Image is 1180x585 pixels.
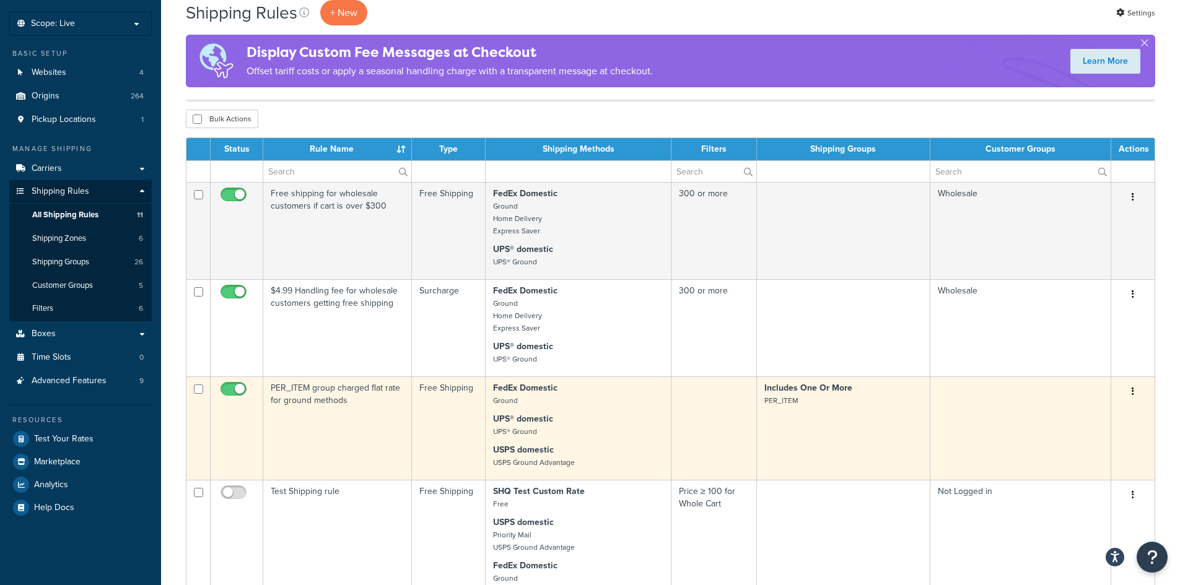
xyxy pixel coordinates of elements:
[31,19,75,29] span: Scope: Live
[9,346,152,369] li: Time Slots
[32,376,107,386] span: Advanced Features
[32,67,66,78] span: Websites
[493,485,585,498] strong: SHQ Test Custom Rate
[764,395,798,406] small: PER_ITEM
[493,381,557,394] strong: FedEx Domestic
[32,257,89,267] span: Shipping Groups
[9,428,152,450] li: Test Your Rates
[493,498,509,509] small: Free
[493,516,554,529] strong: USPS domestic
[134,257,143,267] span: 26
[139,233,143,244] span: 6
[9,297,152,320] a: Filters 6
[139,67,144,78] span: 4
[34,457,81,467] span: Marketplace
[139,303,143,314] span: 6
[493,187,557,200] strong: FedEx Domestic
[930,279,1111,376] td: Wholesale
[9,108,152,131] a: Pickup Locations 1
[671,161,756,182] input: Search
[493,395,518,406] small: Ground
[1070,49,1140,74] a: Learn More
[9,474,152,496] a: Analytics
[9,204,152,227] li: All Shipping Rules
[486,138,671,160] th: Shipping Methods
[247,42,653,63] h4: Display Custom Fee Messages at Checkout
[32,352,71,363] span: Time Slots
[671,279,757,376] td: 300 or more
[412,138,486,160] th: Type
[9,274,152,297] a: Customer Groups 5
[671,138,757,160] th: Filters
[9,48,152,59] div: Basic Setup
[764,381,852,394] strong: Includes One Or More
[493,457,575,468] small: USPS Ground Advantage
[247,63,653,80] p: Offset tariff costs or apply a seasonal handling charge with a transparent message at checkout.
[493,353,537,365] small: UPS® Ground
[137,210,143,220] span: 11
[9,274,152,297] li: Customer Groups
[493,412,553,425] strong: UPS® domestic
[930,138,1111,160] th: Customer Groups
[9,451,152,473] a: Marketplace
[9,227,152,250] a: Shipping Zones 6
[493,426,537,437] small: UPS® Ground
[32,163,62,174] span: Carriers
[139,352,144,363] span: 0
[412,376,486,480] td: Free Shipping
[9,346,152,369] a: Time Slots 0
[493,298,542,334] small: Ground Home Delivery Express Saver
[32,303,53,314] span: Filters
[139,280,143,291] span: 5
[211,138,263,160] th: Status
[9,157,152,180] a: Carriers
[1116,4,1155,22] a: Settings
[493,243,553,256] strong: UPS® domestic
[9,204,152,227] a: All Shipping Rules 11
[493,443,554,456] strong: USPS domestic
[1137,542,1168,573] button: Open Resource Center
[34,434,94,444] span: Test Your Rates
[493,559,557,572] strong: FedEx Domestic
[32,329,56,339] span: Boxes
[32,280,93,291] span: Customer Groups
[263,138,412,160] th: Rule Name : activate to sort column ascending
[263,376,412,480] td: PER_ITEM group charged flat rate for ground methods
[32,91,59,102] span: Origins
[493,256,537,267] small: UPS® Ground
[34,480,68,490] span: Analytics
[9,144,152,154] div: Manage Shipping
[9,251,152,274] li: Shipping Groups
[34,503,74,513] span: Help Docs
[9,227,152,250] li: Shipping Zones
[493,529,575,553] small: Priority Mail USPS Ground Advantage
[930,182,1111,279] td: Wholesale
[186,1,297,25] h1: Shipping Rules
[9,297,152,320] li: Filters
[493,340,553,353] strong: UPS® domestic
[930,161,1111,182] input: Search
[263,161,411,182] input: Search
[9,370,152,392] a: Advanced Features 9
[141,115,144,125] span: 1
[9,180,152,321] li: Shipping Rules
[139,376,144,386] span: 9
[1111,138,1155,160] th: Actions
[9,370,152,392] li: Advanced Features
[186,35,247,87] img: duties-banner-06bc72dcb5fe05cb3f9472aba00be2ae8eb53ab6f0d8bb03d382ba314ac3c341.png
[412,182,486,279] td: Free Shipping
[9,85,152,108] a: Origins 264
[9,61,152,84] li: Websites
[9,85,152,108] li: Origins
[263,279,412,376] td: $4.99 Handling fee for wholesale customers getting free shipping
[493,284,557,297] strong: FedEx Domestic
[9,415,152,425] div: Resources
[412,279,486,376] td: Surcharge
[32,115,96,125] span: Pickup Locations
[186,110,258,128] button: Bulk Actions
[263,182,412,279] td: Free shipping for wholesale customers if cart is over $300
[9,323,152,345] a: Boxes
